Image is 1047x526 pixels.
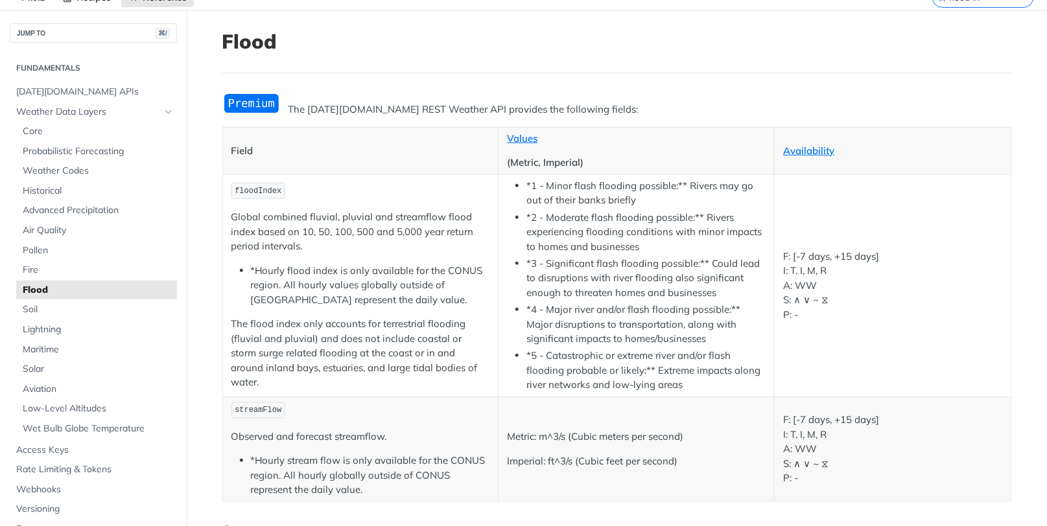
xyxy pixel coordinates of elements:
li: *Hourly stream flow is only available for the CONUS region. All hourly globally outside of CONUS ... [251,453,490,497]
a: Soil [16,300,177,319]
a: Historical [16,181,177,201]
span: Versioning [16,503,174,516]
span: Maritime [23,343,174,356]
li: *1 - Minor flash flooding possible:** Rivers may go out of their banks briefly [526,179,766,208]
li: *Hourly flood index is only available for the CONUS region. All hourly values globally outside of... [251,264,490,308]
li: *3 - Significant flash flooding possible:** Could lead to disruptions with river flooding also si... [526,257,766,301]
li: *2 - Moderate flash flooding possible:** Rivers experiencing flooding conditions with minor impac... [526,211,766,255]
p: (Metric, Imperial) [507,155,766,170]
a: Solar [16,360,177,379]
a: Wet Bulb Globe Temperature [16,419,177,439]
span: Lightning [23,323,174,336]
button: JUMP TO⌘/ [10,23,177,43]
span: Flood [23,284,174,297]
a: Fire [16,260,177,280]
li: *5 - Catastrophic or extreme river and/or flash flooding probable or likely:** Extreme impacts al... [526,349,766,393]
p: Metric: m^3/s (Cubic meters per second) [507,429,766,444]
span: Advanced Precipitation [23,204,174,217]
span: floodIndex [235,187,281,196]
span: Webhooks [16,483,174,496]
a: Availability [783,144,834,157]
a: Weather Codes [16,161,177,181]
button: Hide subpages for Weather Data Layers [163,107,174,117]
a: [DATE][DOMAIN_NAME] APIs [10,82,177,102]
span: Low-Level Altitudes [23,402,174,415]
span: Access Keys [16,444,174,457]
span: Pollen [23,244,174,257]
p: Global combined fluvial, pluvial and streamflow flood index based on 10, 50, 100, 500 and 5,000 y... [231,210,490,254]
a: Probabilistic Forecasting [16,142,177,161]
a: Flood [16,280,177,300]
p: Field [231,144,490,159]
span: Weather Codes [23,165,174,177]
p: Imperial: ft^3/s (Cubic feet per second) [507,454,766,469]
span: Core [23,125,174,138]
p: F: [-7 days, +15 days] I: T, I, M, R A: WW S: ∧ ∨ ~ ⧖ P: - [783,249,1002,323]
a: Rate Limiting & Tokens [10,460,177,479]
li: *4 - Major river and/or flash flooding possible:** Major disruptions to transportation, along wit... [526,303,766,347]
span: Historical [23,185,174,198]
h2: Fundamentals [10,62,177,74]
a: Core [16,122,177,141]
a: Advanced Precipitation [16,201,177,220]
span: Rate Limiting & Tokens [16,463,174,476]
h1: Flood [222,30,1012,53]
a: Low-Level Altitudes [16,399,177,418]
span: Aviation [23,383,174,396]
span: ⌘/ [156,28,170,39]
a: Air Quality [16,221,177,240]
a: Pollen [16,241,177,260]
span: Air Quality [23,224,174,237]
a: Aviation [16,380,177,399]
p: Observed and forecast streamflow. [231,429,490,444]
a: Weather Data LayersHide subpages for Weather Data Layers [10,102,177,122]
span: Probabilistic Forecasting [23,145,174,158]
span: [DATE][DOMAIN_NAME] APIs [16,86,174,98]
span: Soil [23,303,174,316]
p: F: [-7 days, +15 days] I: T, I, M, R A: WW S: ∧ ∨ ~ ⧖ P: - [783,413,1002,486]
a: Lightning [16,320,177,339]
a: Values [507,132,537,144]
a: Maritime [16,340,177,360]
a: Access Keys [10,440,177,460]
p: The [DATE][DOMAIN_NAME] REST Weather API provides the following fields: [222,102,1012,117]
span: Wet Bulb Globe Temperature [23,422,174,435]
p: The flood index only accounts for terrestrial flooding (fluvial and pluvial) and does not include... [231,317,490,390]
span: Weather Data Layers [16,106,160,119]
a: Webhooks [10,480,177,499]
span: streamFlow [235,406,281,415]
span: Solar [23,363,174,376]
span: Fire [23,264,174,277]
a: Versioning [10,499,177,519]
